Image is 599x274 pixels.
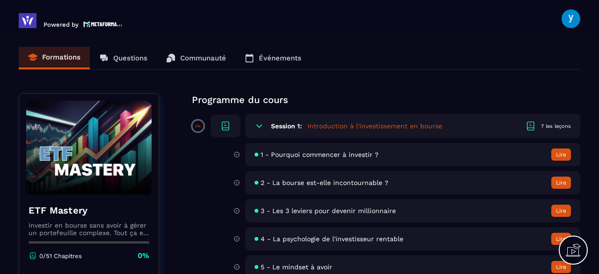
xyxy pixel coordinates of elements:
[19,13,37,28] img: logo-branding
[551,205,571,217] button: Lire
[83,20,123,28] img: logo
[29,222,149,237] p: Investir en bourse sans avoir à gérer un portefeuille complexe. Tout ça est rendu possible grâce ...
[192,93,580,106] p: Programme du cours
[307,121,442,131] h5: Introduction à l'investissement en bourse
[29,204,149,217] h4: ETF Mastery
[44,21,79,28] p: Powered by
[551,261,571,273] button: Lire
[261,207,396,215] span: 3 - Les 3 leviers pour devenir millionnaire
[551,148,571,161] button: Lire
[261,179,388,186] span: 2 - La bourse est-elle incontournable ?
[261,263,332,271] span: 5 - Le mindset à avoir
[541,123,571,130] div: 7 les leçons
[261,151,379,158] span: 1 - Pourquoi commencer à investir ?
[26,101,152,194] img: banner
[138,251,149,261] p: 0%
[195,124,201,128] p: 0%
[551,177,571,189] button: Lire
[551,233,571,245] button: Lire
[39,252,82,259] p: 0/51 Chapitres
[271,122,302,130] h6: Session 1:
[261,235,403,243] span: 4 - La psychologie de l'investisseur rentable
